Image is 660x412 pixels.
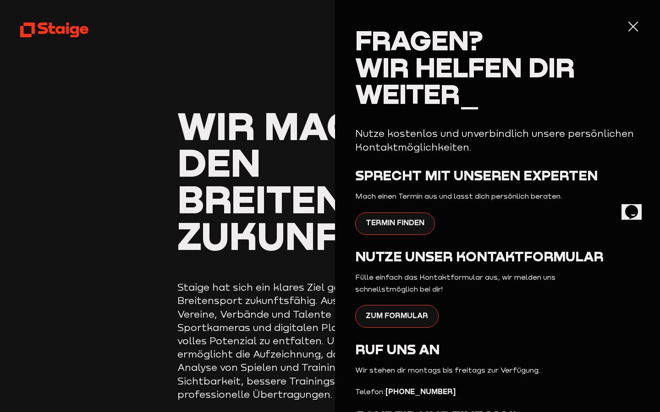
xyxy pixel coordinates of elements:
[355,386,584,398] p: Telefon:
[177,102,519,259] span: Wir machen den Breitensport zukunftsfähig.
[355,23,483,56] span: Fragen?
[355,364,584,376] p: Wir stehen dir montags bis freitags zur Verfügung.
[355,190,584,202] p: Mach einen Termin aus und lasst dich persönlich beraten.
[385,387,456,396] strong: [PHONE_NUMBER]
[355,341,440,358] span: Ruf uns an
[355,127,640,153] p: Nutze kostenlos und unverbindlich unsere persönlichen Kontaktmöglichkeiten.
[366,217,424,229] span: Termin finden
[355,305,439,327] a: Zum Formular
[355,212,435,235] a: Termin finden
[355,50,575,110] span: Wir helfen dir weiter_
[177,281,482,401] p: Staige hat sich ein klares Ziel gesetzt: Wir machen den Breitensport zukunftsfähig. Aus diesem Gr...
[355,167,598,184] span: Sprecht mit unseren Experten
[355,271,584,295] p: Fülle einfach das Kontaktformular aus, wir melden uns schnellstmöglich bei dir!
[366,310,428,322] span: Zum Formular
[621,192,651,220] iframe: chat widget
[355,248,604,265] span: Nutze unser Kontaktformular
